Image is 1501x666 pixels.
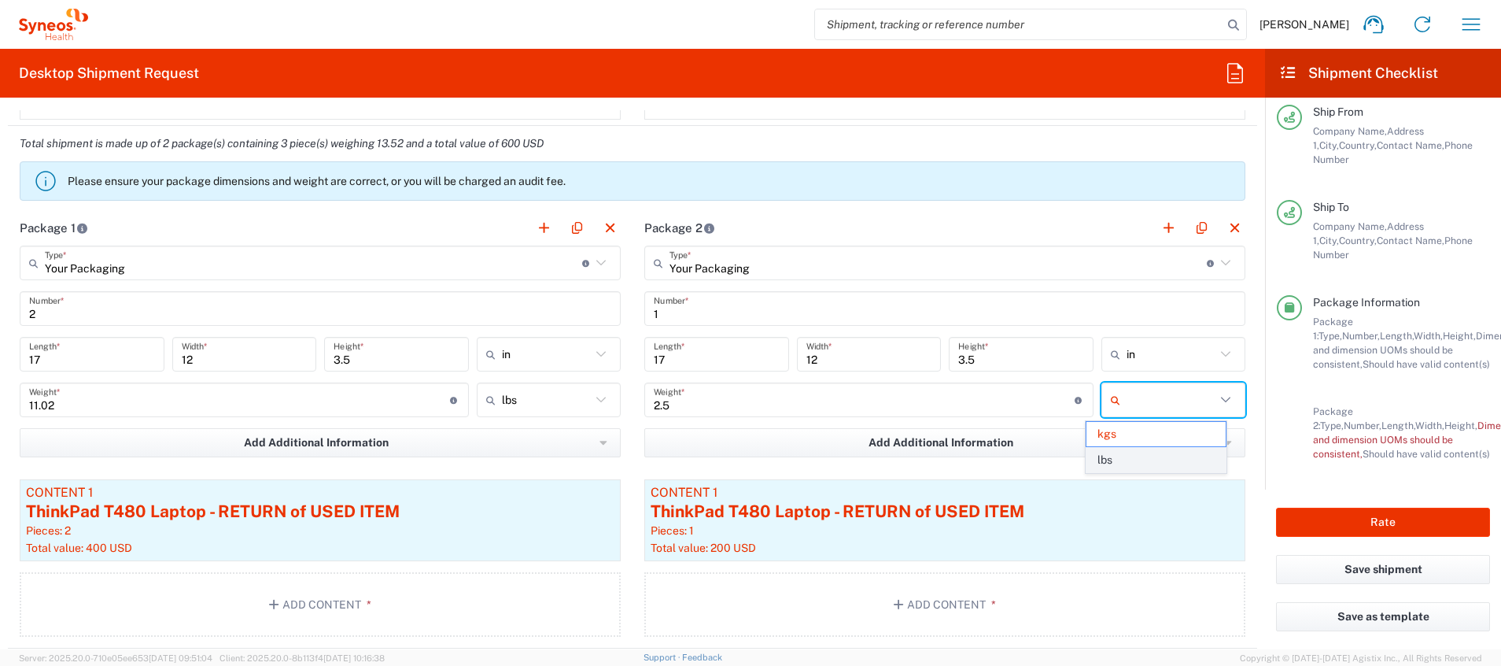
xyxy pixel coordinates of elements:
p: Please ensure your package dimensions and weight are correct, or you will be charged an audit fee. [68,174,1238,188]
span: Add Additional Information [244,435,389,450]
h2: Desktop Shipment Request [19,64,199,83]
span: Country, [1339,235,1377,246]
span: Contact Name, [1377,235,1444,246]
div: Pieces: 2 [26,524,614,538]
span: City, [1319,235,1339,246]
div: ThinkPad T480 Laptop - RETURN of USED ITEM [26,500,614,524]
span: City, [1319,139,1339,151]
button: Add Content* [20,572,621,637]
span: Client: 2025.20.0-8b113f4 [219,653,385,663]
span: Height, [1444,420,1477,431]
div: ThinkPad T480 Laptop - RETURN of USED ITEM [651,500,1239,524]
span: Number, [1342,330,1380,342]
span: [DATE] 10:16:38 [323,653,385,663]
span: Width, [1414,330,1443,342]
button: Add Content* [644,572,1245,637]
span: Package 2: [1313,405,1353,431]
span: Copyright © [DATE]-[DATE] Agistix Inc., All Rights Reserved [1240,651,1482,665]
a: Support [644,653,683,662]
a: Feedback [682,653,722,662]
span: Package 1: [1313,316,1353,342]
input: Shipment, tracking or reference number [815,9,1223,39]
span: [PERSON_NAME] [1259,17,1349,31]
span: Country, [1339,139,1377,151]
div: Total value: 400 USD [26,541,614,555]
span: Type, [1320,420,1344,431]
span: Should have valid content(s) [1363,448,1490,460]
span: Contact Name, [1377,139,1444,151]
span: Should have valid content(s) [1363,358,1490,370]
div: Pieces: 1 [651,524,1239,538]
div: Total value: 200 USD [651,541,1239,555]
span: kgs [1086,422,1226,446]
span: Company Name, [1313,220,1387,232]
span: Ship To [1313,201,1349,213]
span: Width, [1415,420,1444,431]
h2: Shipment Checklist [1279,64,1438,83]
span: lbs [1086,448,1226,472]
span: Package Information [1313,296,1420,309]
h2: Package 2 [644,220,715,236]
button: Save shipment [1276,555,1490,584]
span: Height, [1443,330,1476,342]
div: Content 1 [651,486,1239,500]
span: [DATE] 09:51:04 [149,653,212,663]
span: Number, [1344,420,1381,431]
span: Ship From [1313,105,1363,118]
span: Add Additional Information [869,435,1013,450]
button: Save as template [1276,602,1490,631]
span: Company Name, [1313,125,1387,137]
button: Add Additional Information [644,428,1245,457]
div: Content 1 [26,486,614,500]
h2: Package 1 [20,220,88,236]
span: Length, [1381,420,1415,431]
span: Type, [1318,330,1342,342]
button: Rate [1276,508,1490,537]
span: Server: 2025.20.0-710e05ee653 [19,653,212,663]
em: Total shipment is made up of 2 package(s) containing 3 piece(s) weighing 13.52 and a total value ... [8,137,555,150]
span: Length, [1380,330,1414,342]
button: Add Additional Information [20,428,621,457]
